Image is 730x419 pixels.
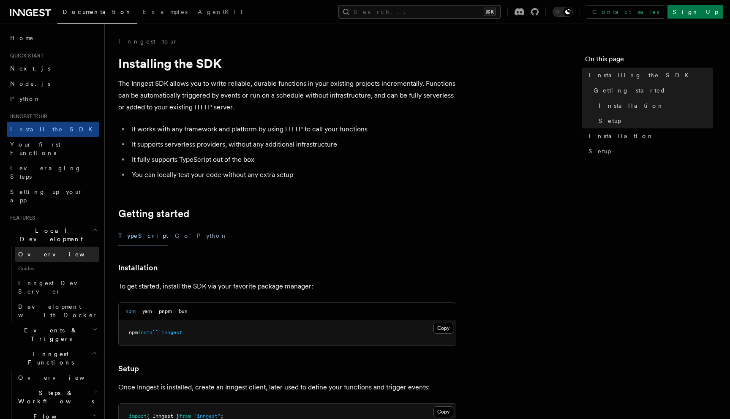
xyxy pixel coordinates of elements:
[599,101,664,110] span: Installation
[595,113,713,128] a: Setup
[588,71,694,79] span: Installing the SDK
[161,329,182,335] span: inngest
[57,3,137,24] a: Documentation
[585,144,713,159] a: Setup
[10,126,98,133] span: Install the SDK
[129,329,138,335] span: npm
[7,76,99,91] a: Node.js
[138,329,158,335] span: install
[129,123,456,135] li: It works with any framework and platform by using HTTP to call your functions
[7,113,47,120] span: Inngest tour
[193,3,248,23] a: AgentKit
[595,98,713,113] a: Installation
[594,86,666,95] span: Getting started
[179,303,188,320] button: bun
[7,226,92,243] span: Local Development
[15,262,99,275] span: Guides
[7,137,99,161] a: Your first Functions
[175,226,190,245] button: Go
[129,154,456,166] li: It fully supports TypeScript out of the box
[585,54,713,68] h4: On this page
[10,165,82,180] span: Leveraging Steps
[142,8,188,15] span: Examples
[137,3,193,23] a: Examples
[15,385,99,409] button: Steps & Workflows
[147,413,179,419] span: { Inngest }
[7,215,35,221] span: Features
[118,78,456,113] p: The Inngest SDK allows you to write reliable, durable functions in your existing projects increme...
[7,247,99,323] div: Local Development
[118,208,189,220] a: Getting started
[585,68,713,83] a: Installing the SDK
[63,8,132,15] span: Documentation
[7,91,99,106] a: Python
[7,122,99,137] a: Install the SDK
[15,275,99,299] a: Inngest Dev Server
[7,323,99,346] button: Events & Triggers
[15,247,99,262] a: Overview
[125,303,136,320] button: npm
[221,413,223,419] span: ;
[10,95,41,102] span: Python
[590,83,713,98] a: Getting started
[7,161,99,184] a: Leveraging Steps
[588,147,611,155] span: Setup
[7,326,92,343] span: Events & Triggers
[7,350,91,367] span: Inngest Functions
[10,65,50,72] span: Next.js
[338,5,501,19] button: Search...⌘K
[18,374,105,381] span: Overview
[587,5,664,19] a: Contact sales
[179,413,191,419] span: from
[588,132,654,140] span: Installation
[197,226,228,245] button: Python
[129,413,147,419] span: import
[553,7,573,17] button: Toggle dark mode
[7,52,44,59] span: Quick start
[10,80,50,87] span: Node.js
[7,346,99,370] button: Inngest Functions
[118,226,168,245] button: TypeScript
[15,389,94,405] span: Steps & Workflows
[7,61,99,76] a: Next.js
[433,323,453,334] button: Copy
[118,262,158,274] a: Installation
[585,128,713,144] a: Installation
[10,34,34,42] span: Home
[129,139,456,150] li: It supports serverless providers, without any additional infrastructure
[118,381,456,393] p: Once Inngest is installed, create an Inngest client, later used to define your functions and trig...
[7,184,99,208] a: Setting up your app
[10,188,83,204] span: Setting up your app
[15,299,99,323] a: Development with Docker
[194,413,221,419] span: "inngest"
[433,406,453,417] button: Copy
[10,141,60,156] span: Your first Functions
[198,8,242,15] span: AgentKit
[599,117,621,125] span: Setup
[484,8,496,16] kbd: ⌘K
[18,251,105,258] span: Overview
[18,303,98,318] span: Development with Docker
[129,169,456,181] li: You can locally test your code without any extra setup
[118,363,139,375] a: Setup
[667,5,723,19] a: Sign Up
[142,303,152,320] button: yarn
[7,30,99,46] a: Home
[7,223,99,247] button: Local Development
[15,370,99,385] a: Overview
[118,280,456,292] p: To get started, install the SDK via your favorite package manager:
[18,280,90,295] span: Inngest Dev Server
[118,56,456,71] h1: Installing the SDK
[159,303,172,320] button: pnpm
[118,37,177,46] a: Inngest tour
